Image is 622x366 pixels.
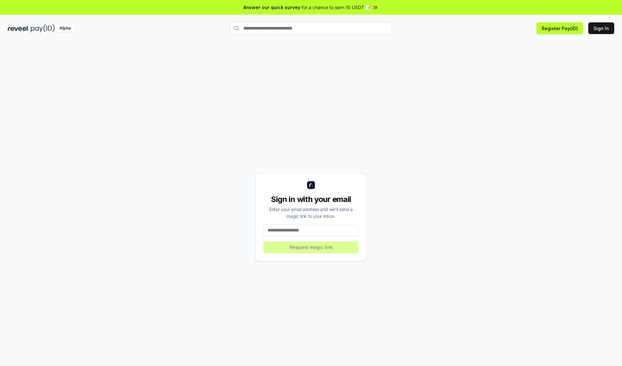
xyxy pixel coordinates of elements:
button: Register Pay(ID) [536,22,583,34]
img: reveel_dark [8,24,29,32]
img: pay_id [31,24,55,32]
div: Alpha [56,24,74,32]
div: Sign in with your email [263,194,359,205]
span: Answer our quick survey [243,4,300,11]
img: logo_small [307,181,315,189]
button: Sign In [588,22,614,34]
span: for a chance to earn 10 USDT 📝 [302,4,371,11]
div: Enter your email address and we’ll send a magic link to your inbox. [263,206,359,219]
